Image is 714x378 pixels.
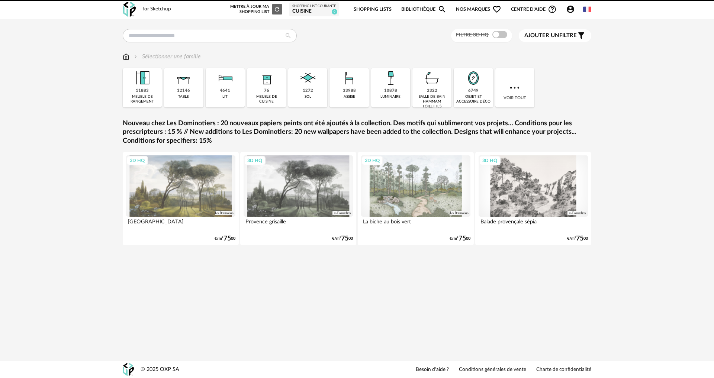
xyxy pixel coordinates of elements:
span: 75 [223,236,231,241]
img: Table.png [174,68,194,88]
span: Centre d'aideHelp Circle Outline icon [511,5,557,14]
img: Assise.png [339,68,359,88]
span: Nos marques [456,1,501,18]
div: Shopping List courante [292,4,336,9]
div: 11883 [136,88,149,94]
div: salle de bain hammam toilettes [415,94,449,109]
img: svg+xml;base64,PHN2ZyB3aWR0aD0iMTYiIGhlaWdodD0iMTciIHZpZXdCb3g9IjAgMCAxNiAxNyIgZmlsbD0ibm9uZSIgeG... [123,52,129,61]
div: 10878 [384,88,397,94]
img: OXP [123,2,136,17]
a: Conditions générales de vente [459,366,526,373]
span: Filtre 3D HQ [456,32,489,38]
span: Help Circle Outline icon [548,5,557,14]
div: Provence grisaille [244,217,353,232]
div: 4641 [220,88,230,94]
div: assise [344,94,355,99]
div: €/m² 00 [332,236,353,241]
a: Nouveau chez Les Dominotiers : 20 nouveaux papiers peints ont été ajoutés à la collection. Des mo... [123,119,591,145]
span: Account Circle icon [566,5,578,14]
a: Shopping List courante Cuisine 0 [292,4,336,15]
img: Luminaire.png [380,68,401,88]
div: 33988 [343,88,356,94]
span: Heart Outline icon [492,5,501,14]
span: Magnify icon [438,5,447,14]
img: Miroir.png [463,68,483,88]
span: Refresh icon [274,7,280,11]
span: 75 [459,236,466,241]
div: €/m² 00 [567,236,588,241]
span: Filter icon [577,31,586,40]
img: Salle%20de%20bain.png [422,68,442,88]
a: 3D HQ Balade provençale sépia €/m²7500 [475,152,591,245]
div: 2322 [427,88,437,94]
div: for Sketchup [142,6,171,13]
span: Ajouter un [524,33,559,38]
button: Ajouter unfiltre Filter icon [519,29,591,42]
div: La biche au bois vert [361,217,470,232]
a: Besoin d'aide ? [416,366,449,373]
a: 3D HQ Provence grisaille €/m²7500 [240,152,356,245]
span: 0 [332,9,337,14]
div: €/m² 00 [450,236,470,241]
div: table [178,94,189,99]
img: Meuble%20de%20rangement.png [132,68,152,88]
div: meuble de cuisine [249,94,284,104]
div: Mettre à jour ma Shopping List [229,4,282,14]
div: [GEOGRAPHIC_DATA] [126,217,235,232]
div: luminaire [380,94,401,99]
img: Rangement.png [257,68,277,88]
img: more.7b13dc1.svg [508,81,521,94]
div: © 2025 OXP SA [141,366,179,373]
img: svg+xml;base64,PHN2ZyB3aWR0aD0iMTYiIGhlaWdodD0iMTYiIHZpZXdCb3g9IjAgMCAxNiAxNiIgZmlsbD0ibm9uZSIgeG... [133,52,139,61]
div: 3D HQ [479,156,501,165]
img: Sol.png [298,68,318,88]
div: sol [305,94,311,99]
div: 76 [264,88,269,94]
div: 3D HQ [126,156,148,165]
div: lit [222,94,228,99]
div: Voir tout [495,68,534,107]
a: BibliothèqueMagnify icon [401,1,447,18]
img: fr [583,5,591,13]
span: 75 [576,236,583,241]
a: 3D HQ La biche au bois vert €/m²7500 [358,152,474,245]
div: objet et accessoire déco [456,94,491,104]
div: Cuisine [292,8,336,15]
div: 3D HQ [361,156,383,165]
div: 1272 [303,88,313,94]
img: OXP [123,363,134,376]
div: 12146 [177,88,190,94]
a: Charte de confidentialité [536,366,591,373]
a: Shopping Lists [354,1,392,18]
span: 75 [341,236,348,241]
span: filtre [524,32,577,39]
div: 3D HQ [244,156,266,165]
img: Literie.png [215,68,235,88]
div: meuble de rangement [125,94,160,104]
div: €/m² 00 [215,236,235,241]
div: 6749 [468,88,479,94]
a: 3D HQ [GEOGRAPHIC_DATA] €/m²7500 [123,152,239,245]
span: Account Circle icon [566,5,575,14]
div: Balade provençale sépia [479,217,588,232]
div: Sélectionner une famille [133,52,201,61]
